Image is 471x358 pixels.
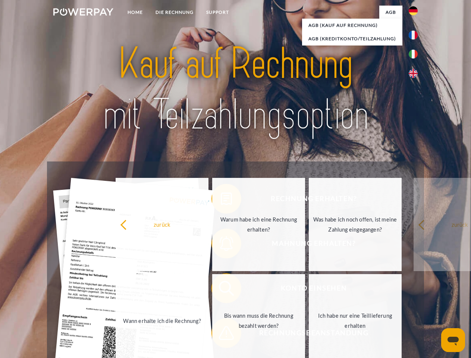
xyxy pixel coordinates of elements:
img: de [409,6,418,15]
div: Ich habe nur eine Teillieferung erhalten [313,311,397,331]
div: Wann erhalte ich die Rechnung? [120,315,204,326]
a: Home [121,6,149,19]
div: Was habe ich noch offen, ist meine Zahlung eingegangen? [313,214,397,235]
a: AGB (Kauf auf Rechnung) [302,19,402,32]
img: title-powerpay_de.svg [71,36,400,143]
img: fr [409,31,418,40]
div: Bis wann muss die Rechnung bezahlt werden? [217,311,301,331]
div: Warum habe ich eine Rechnung erhalten? [217,214,301,235]
div: zurück [120,219,204,229]
iframe: Schaltfläche zum Öffnen des Messaging-Fensters [441,328,465,352]
a: DIE RECHNUNG [149,6,200,19]
img: it [409,50,418,59]
a: AGB (Kreditkonto/Teilzahlung) [302,32,402,45]
a: Was habe ich noch offen, ist meine Zahlung eingegangen? [309,178,402,271]
img: en [409,69,418,78]
img: logo-powerpay-white.svg [53,8,113,16]
a: SUPPORT [200,6,235,19]
a: agb [379,6,402,19]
